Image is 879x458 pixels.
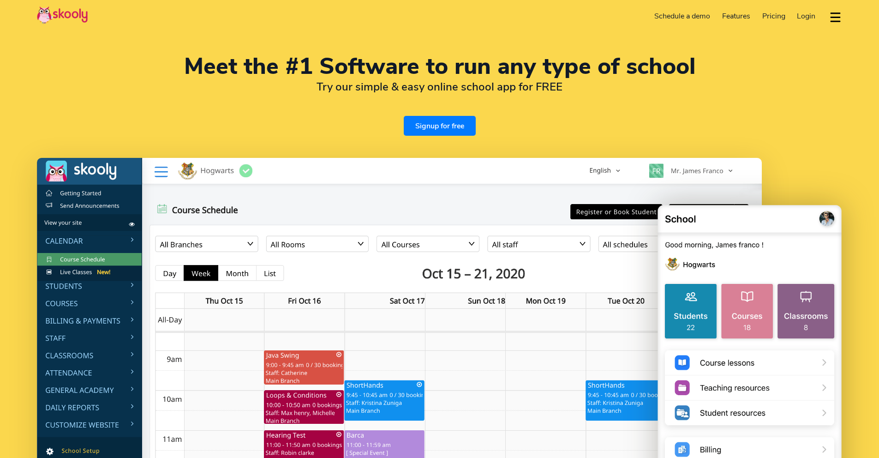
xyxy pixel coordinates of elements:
[716,9,756,24] a: Features
[762,11,785,21] span: Pricing
[37,80,842,94] h2: Try our simple & easy online school app for FREE
[797,11,815,21] span: Login
[37,55,842,78] h1: Meet the #1 Software to run any type of school
[649,9,717,24] a: Schedule a demo
[404,116,476,136] a: Signup for free
[829,6,842,28] button: dropdown menu
[756,9,791,24] a: Pricing
[791,9,821,24] a: Login
[37,6,88,24] img: Skooly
